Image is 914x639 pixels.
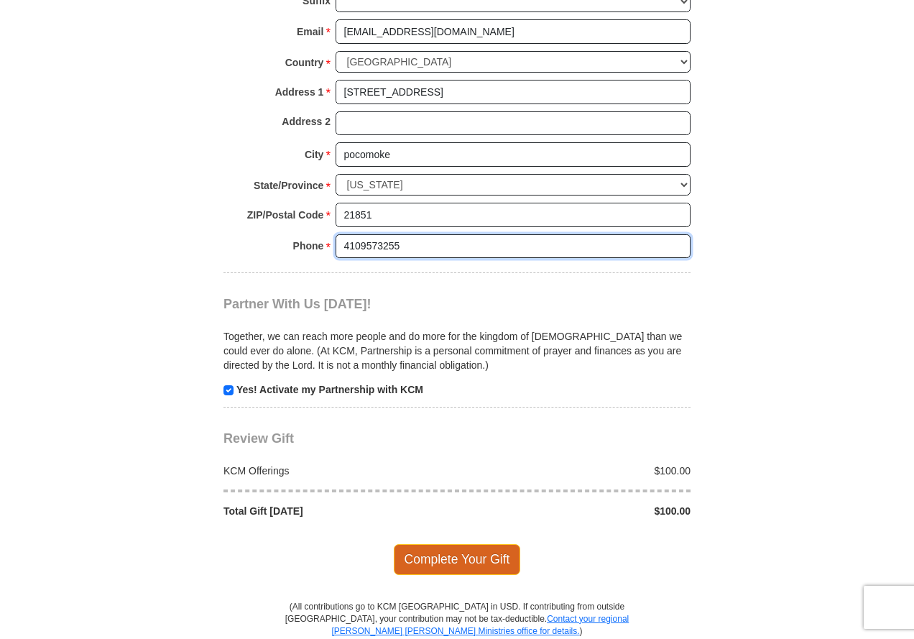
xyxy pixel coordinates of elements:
[216,464,458,478] div: KCM Offerings
[331,614,629,636] a: Contact your regional [PERSON_NAME] [PERSON_NAME] Ministries office for details.
[216,504,458,518] div: Total Gift [DATE]
[285,52,324,73] strong: Country
[282,111,331,132] strong: Address 2
[305,144,323,165] strong: City
[457,504,698,518] div: $100.00
[394,544,521,574] span: Complete Your Gift
[223,329,691,372] p: Together, we can reach more people and do more for the kingdom of [DEMOGRAPHIC_DATA] than we coul...
[457,464,698,478] div: $100.00
[297,22,323,42] strong: Email
[254,175,323,196] strong: State/Province
[223,297,371,311] span: Partner With Us [DATE]!
[293,236,324,256] strong: Phone
[236,384,423,395] strong: Yes! Activate my Partnership with KCM
[275,82,324,102] strong: Address 1
[247,205,324,225] strong: ZIP/Postal Code
[223,431,294,446] span: Review Gift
